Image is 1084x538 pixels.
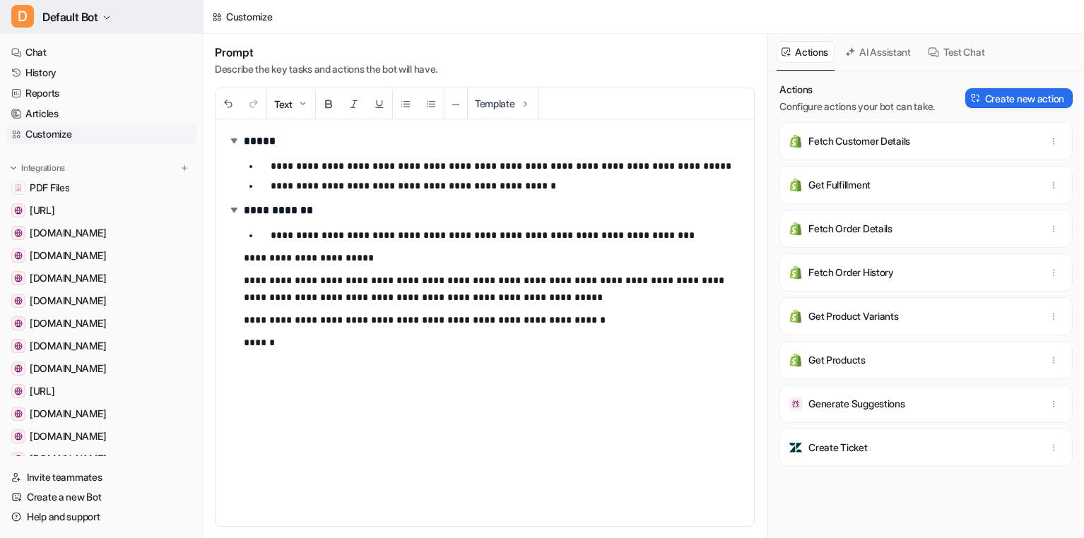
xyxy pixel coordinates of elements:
img: Get Product Variants icon [789,309,803,323]
img: Underline [374,98,385,109]
img: PDF Files [14,184,23,192]
img: Fetch Order Details icon [789,222,803,236]
span: PDF Files [30,181,69,195]
img: expand-arrow.svg [227,133,241,148]
a: www.figma.com[DOMAIN_NAME] [6,246,197,265]
span: [DOMAIN_NAME] [30,316,106,330]
img: mail.google.com [14,455,23,463]
a: Reports [6,83,197,103]
button: Actions [777,41,835,63]
span: [URL] [30,384,55,398]
span: [DOMAIN_NAME] [30,339,106,353]
img: dashboard.eesel.ai [14,387,23,395]
img: www.notion.com [14,342,23,350]
img: www.eesel.ai [14,206,23,215]
button: Text [267,89,315,119]
img: Undo [223,98,234,109]
button: Create new action [965,88,1073,108]
button: Underline [367,89,392,119]
a: dashboard.eesel.ai[URL] [6,381,197,401]
img: github.com [14,229,23,237]
p: Get Products [808,353,866,367]
a: chatgpt.com[DOMAIN_NAME] [6,268,197,288]
p: Fetch Order Details [808,222,892,236]
a: Chat [6,42,197,62]
a: History [6,63,197,83]
img: Create Ticket icon [789,441,803,455]
button: Test Chat [923,41,991,63]
a: www.eesel.ai[URL] [6,201,197,220]
img: Get Fulfillment icon [789,178,803,192]
img: Generate Suggestions icon [789,397,803,411]
span: Default Bot [42,7,98,27]
a: mail.google.com[DOMAIN_NAME] [6,449,197,469]
img: Redo [248,98,259,109]
a: www.example.com[DOMAIN_NAME] [6,426,197,446]
button: Template [468,88,538,119]
img: menu_add.svg [179,163,189,173]
img: Dropdown Down Arrow [297,98,308,109]
button: Bold [316,89,341,119]
a: gorgiasio.webflow.io[DOMAIN_NAME] [6,313,197,333]
button: ─ [444,89,467,119]
button: AI Assistant [840,41,917,63]
h1: Prompt [215,45,437,59]
a: amplitude.com[DOMAIN_NAME] [6,359,197,378]
button: Unordered List [393,89,418,119]
img: expand menu [8,163,18,173]
img: Bold [323,98,334,109]
a: www.atlassian.com[DOMAIN_NAME] [6,404,197,424]
p: Configure actions your bot can take. [779,100,935,114]
img: Get Products icon [789,353,803,367]
a: Create a new Bot [6,487,197,507]
p: Get Fulfillment [808,178,871,192]
p: Describe the key tasks and actions the bot will have. [215,62,437,76]
a: Customize [6,124,197,144]
button: Integrations [6,161,69,175]
img: chatgpt.com [14,274,23,282]
img: amplitude.com [14,364,23,373]
span: [DOMAIN_NAME] [30,429,106,443]
span: D [11,5,34,28]
img: expand-arrow.svg [227,203,241,217]
img: www.example.com [14,432,23,441]
img: Unordered List [400,98,411,109]
img: meet.google.com [14,297,23,305]
div: Customize [226,9,272,24]
img: Template [519,98,531,109]
p: Integrations [21,162,65,174]
span: [DOMAIN_NAME] [30,271,106,285]
a: Articles [6,104,197,124]
button: Italic [341,89,367,119]
p: Get Product Variants [808,309,898,323]
span: [DOMAIN_NAME] [30,361,106,376]
p: Actions [779,83,935,97]
span: [DOMAIN_NAME] [30,452,106,466]
a: www.notion.com[DOMAIN_NAME] [6,336,197,356]
span: [DOMAIN_NAME] [30,407,106,421]
a: Invite teammates [6,467,197,487]
button: Ordered List [418,89,444,119]
img: Fetch Order History icon [789,265,803,280]
a: PDF FilesPDF Files [6,178,197,198]
img: Fetch Customer Details icon [789,134,803,148]
button: Redo [241,89,266,119]
p: Fetch Customer Details [808,134,910,148]
a: github.com[DOMAIN_NAME] [6,223,197,243]
img: Ordered List [425,98,437,109]
span: [DOMAIN_NAME] [30,226,106,240]
img: www.atlassian.com [14,410,23,418]
img: Italic [348,98,360,109]
span: [URL] [30,203,55,217]
p: Fetch Order History [808,265,894,280]
p: Generate Suggestions [808,397,905,411]
a: Help and support [6,507,197,527]
img: www.figma.com [14,251,23,260]
img: gorgiasio.webflow.io [14,319,23,328]
img: Create action [971,93,981,103]
p: Create Ticket [808,441,867,455]
span: [DOMAIN_NAME] [30,249,106,263]
a: meet.google.com[DOMAIN_NAME] [6,291,197,311]
button: Undo [216,89,241,119]
span: [DOMAIN_NAME] [30,294,106,308]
